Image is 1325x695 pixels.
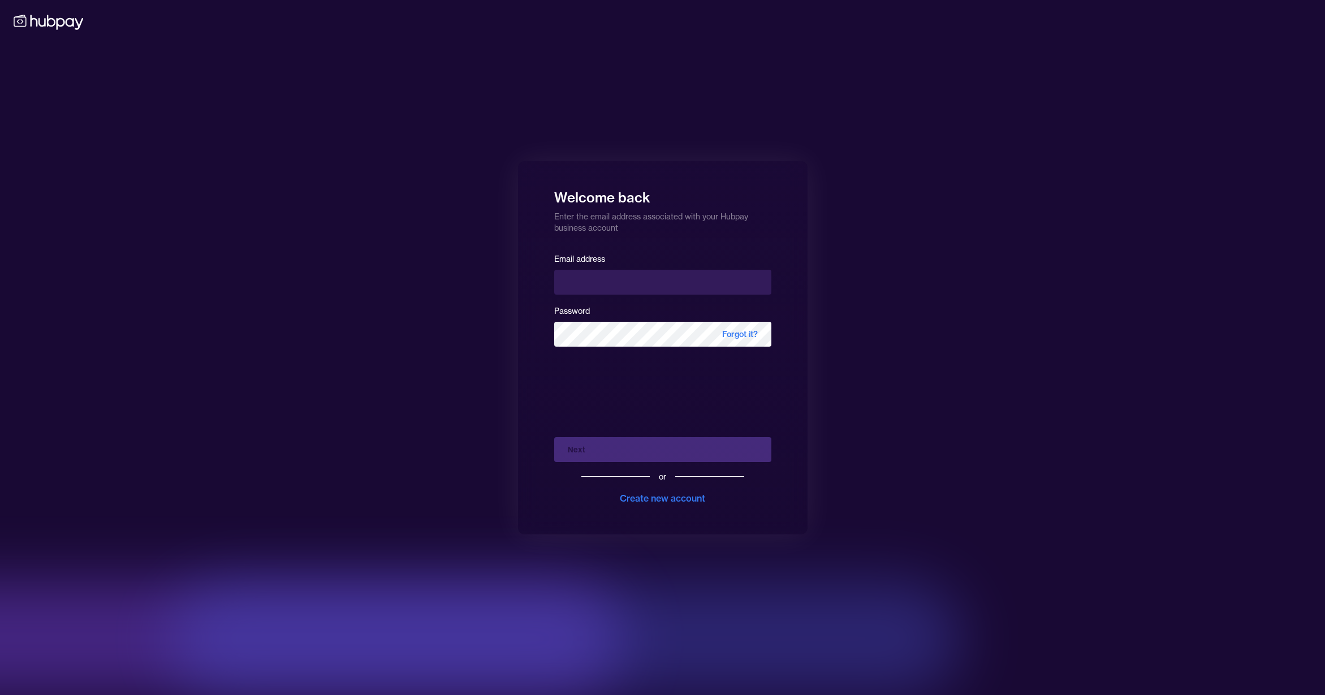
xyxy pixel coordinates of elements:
label: Password [554,306,590,316]
div: Create new account [620,491,705,505]
p: Enter the email address associated with your Hubpay business account [554,206,771,234]
label: Email address [554,254,605,264]
span: Forgot it? [709,322,771,347]
h1: Welcome back [554,182,771,206]
div: or [659,471,666,482]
